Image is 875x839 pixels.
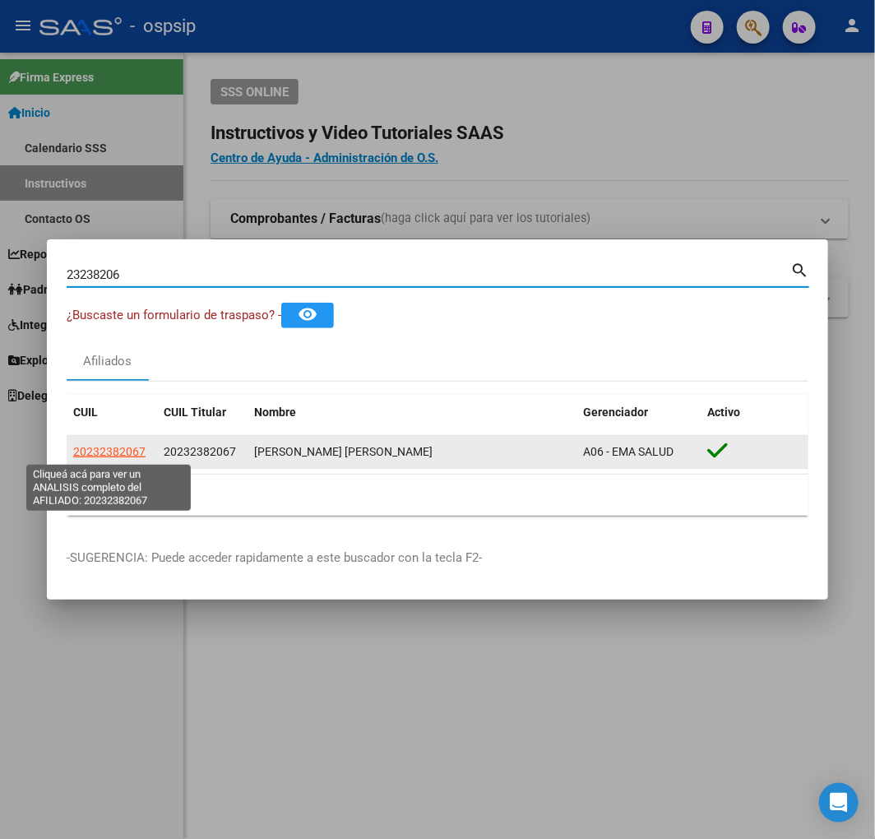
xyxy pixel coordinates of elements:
[157,395,248,430] datatable-header-cell: CUIL Titular
[73,445,146,458] span: 20232382067
[707,406,740,419] span: Activo
[254,406,296,419] span: Nombre
[583,406,648,419] span: Gerenciador
[248,395,576,430] datatable-header-cell: Nombre
[790,259,809,279] mat-icon: search
[298,304,317,324] mat-icon: remove_red_eye
[164,406,226,419] span: CUIL Titular
[583,445,674,458] span: A06 - EMA SALUD
[67,549,808,568] p: -SUGERENCIA: Puede acceder rapidamente a este buscador con la tecla F2-
[67,395,157,430] datatable-header-cell: CUIL
[73,406,98,419] span: CUIL
[576,395,701,430] datatable-header-cell: Gerenciador
[701,395,808,430] datatable-header-cell: Activo
[67,475,808,516] div: 1 total
[164,445,236,458] span: 20232382067
[254,443,570,461] div: [PERSON_NAME] [PERSON_NAME]
[67,308,281,322] span: ¿Buscaste un formulario de traspaso? -
[84,352,132,371] div: Afiliados
[819,783,859,823] div: Open Intercom Messenger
